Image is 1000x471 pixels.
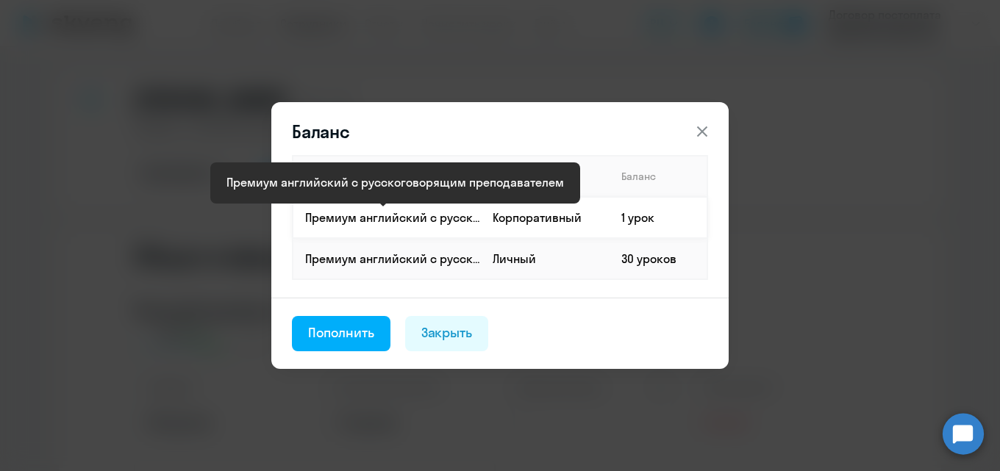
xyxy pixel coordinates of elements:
[405,316,489,351] button: Закрыть
[226,173,564,191] div: Премиум английский с русскоговорящим преподавателем
[421,323,473,342] div: Закрыть
[610,156,707,197] th: Баланс
[293,156,481,197] th: Продукт
[610,238,707,279] td: 30 уроков
[481,238,610,279] td: Личный
[481,156,610,197] th: Способ оплаты
[481,197,610,238] td: Корпоративный
[305,209,480,226] p: Премиум английский с русскоговорящим преподавателем
[308,323,374,342] div: Пополнить
[292,316,390,351] button: Пополнить
[610,197,707,238] td: 1 урок
[271,120,729,143] header: Баланс
[305,251,480,267] p: Премиум английский с русскоговорящим преподавателем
